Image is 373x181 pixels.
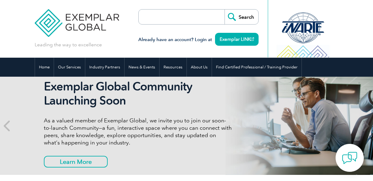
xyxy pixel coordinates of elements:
img: open_square.png [251,37,254,41]
a: Home [35,58,54,77]
a: Find Certified Professional / Training Provider [212,58,302,77]
a: About Us [187,58,212,77]
h3: Already have an account? Login at [138,36,259,44]
p: As a valued member of Exemplar Global, we invite you to join our soon-to-launch Community—a fun, ... [44,117,232,146]
a: Learn More [44,156,108,168]
a: Our Services [54,58,85,77]
a: Resources [160,58,186,77]
a: Exemplar LINK [215,33,259,46]
img: contact-chat.png [342,150,357,166]
a: Industry Partners [85,58,124,77]
p: Leading the way to excellence [35,41,102,48]
input: Search [225,10,258,24]
h2: Exemplar Global Community Launching Soon [44,79,232,108]
a: News & Events [125,58,159,77]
